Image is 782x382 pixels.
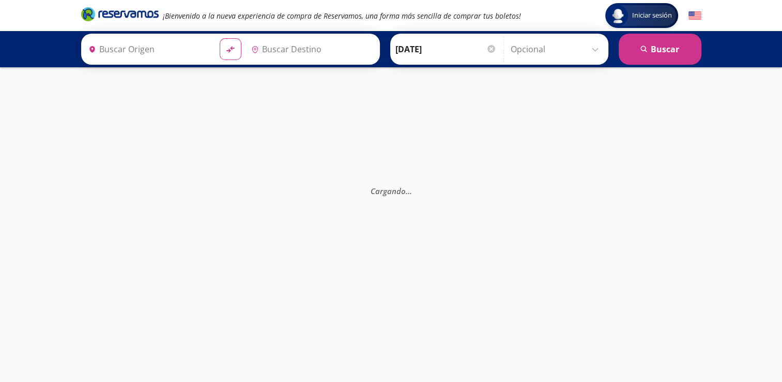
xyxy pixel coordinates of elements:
input: Elegir Fecha [395,36,497,62]
em: ¡Bienvenido a la nueva experiencia de compra de Reservamos, una forma más sencilla de comprar tus... [163,11,521,21]
input: Buscar Origen [84,36,211,62]
span: . [405,186,407,196]
em: Cargando [370,186,411,196]
button: Buscar [619,34,701,65]
span: . [407,186,409,196]
input: Buscar Destino [247,36,374,62]
button: English [688,9,701,22]
input: Opcional [511,36,603,62]
span: . [409,186,411,196]
span: Iniciar sesión [628,10,676,21]
a: Brand Logo [81,6,159,25]
i: Brand Logo [81,6,159,22]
